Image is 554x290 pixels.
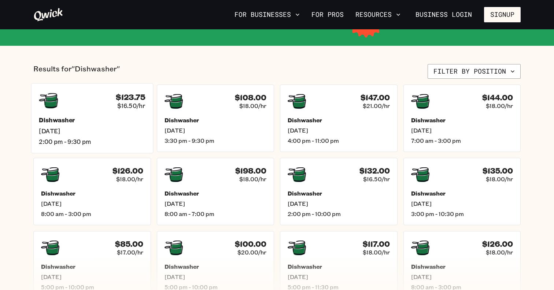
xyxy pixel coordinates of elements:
[486,102,513,109] span: $18.00/hr
[363,102,390,109] span: $21.00/hr
[409,7,478,22] a: Business Login
[482,93,513,102] h4: $144.00
[165,273,267,280] span: [DATE]
[165,263,267,270] h5: Dishwasher
[117,102,145,109] span: $16.50/hr
[359,166,390,175] h4: $132.00
[411,210,513,218] span: 3:00 pm - 10:30 pm
[288,137,390,144] span: 4:00 pm - 11:00 pm
[482,239,513,249] h4: $126.00
[112,166,143,175] h4: $126.00
[117,249,143,256] span: $17.00/hr
[288,190,390,197] h5: Dishwasher
[39,127,145,135] span: [DATE]
[165,200,267,207] span: [DATE]
[41,210,143,218] span: 8:00 am - 3:00 pm
[280,85,398,152] a: $147.00$21.00/hrDishwasher[DATE]4:00 pm - 11:00 pm
[237,249,266,256] span: $20.00/hr
[239,175,266,183] span: $18.00/hr
[41,190,143,197] h5: Dishwasher
[280,158,398,225] a: $132.00$16.50/hrDishwasher[DATE]2:00 pm - 10:00 pm
[486,249,513,256] span: $18.00/hr
[361,93,390,102] h4: $147.00
[288,116,390,124] h5: Dishwasher
[411,116,513,124] h5: Dishwasher
[288,127,390,134] span: [DATE]
[31,83,153,153] a: $123.75$16.50/hrDishwasher[DATE]2:00 pm - 9:30 pm
[235,166,266,175] h4: $198.00
[288,263,390,270] h5: Dishwasher
[352,8,403,21] button: Resources
[157,158,274,225] a: $198.00$18.00/hrDishwasher[DATE]8:00 am - 7:00 pm
[428,64,521,79] button: Filter by position
[288,210,390,218] span: 2:00 pm - 10:00 pm
[363,249,390,256] span: $18.00/hr
[33,158,151,225] a: $126.00$18.00/hrDishwasher[DATE]8:00 am - 3:00 pm
[41,263,143,270] h5: Dishwasher
[157,85,274,152] a: $108.00$18.00/hrDishwasher[DATE]3:30 pm - 9:30 pm
[403,158,521,225] a: $135.00$18.00/hrDishwasher[DATE]3:00 pm - 10:30 pm
[363,175,390,183] span: $16.50/hr
[41,273,143,280] span: [DATE]
[411,137,513,144] span: 7:00 am - 3:00 pm
[309,8,347,21] a: For Pros
[403,85,521,152] a: $144.00$18.00/hrDishwasher[DATE]7:00 am - 3:00 pm
[484,7,521,22] button: Signup
[165,116,267,124] h5: Dishwasher
[486,175,513,183] span: $18.00/hr
[165,210,267,218] span: 8:00 am - 7:00 pm
[39,138,145,145] span: 2:00 pm - 9:30 pm
[41,200,143,207] span: [DATE]
[411,200,513,207] span: [DATE]
[288,273,390,280] span: [DATE]
[411,273,513,280] span: [DATE]
[235,93,266,102] h4: $108.00
[33,64,120,79] p: Results for "Dishwasher"
[411,127,513,134] span: [DATE]
[165,190,267,197] h5: Dishwasher
[411,263,513,270] h5: Dishwasher
[239,102,266,109] span: $18.00/hr
[116,175,143,183] span: $18.00/hr
[39,116,145,124] h5: Dishwasher
[363,239,390,249] h4: $117.00
[115,239,143,249] h4: $85.00
[165,127,267,134] span: [DATE]
[483,166,513,175] h4: $135.00
[411,190,513,197] h5: Dishwasher
[165,137,267,144] span: 3:30 pm - 9:30 pm
[288,200,390,207] span: [DATE]
[116,92,145,102] h4: $123.75
[235,239,266,249] h4: $100.00
[232,8,303,21] button: For Businesses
